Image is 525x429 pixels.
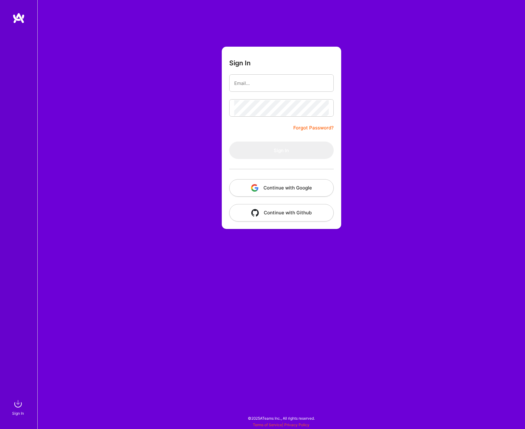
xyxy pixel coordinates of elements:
[253,422,309,427] span: |
[253,422,282,427] a: Terms of Service
[12,410,24,417] div: Sign In
[284,422,309,427] a: Privacy Policy
[229,204,334,221] button: Continue with Github
[234,75,329,91] input: Email...
[13,398,24,417] a: sign inSign In
[293,124,334,132] a: Forgot Password?
[12,398,24,410] img: sign in
[229,179,334,197] button: Continue with Google
[251,184,258,192] img: icon
[37,410,525,426] div: © 2025 ATeams Inc., All rights reserved.
[251,209,259,217] img: icon
[229,59,251,67] h3: Sign In
[12,12,25,24] img: logo
[229,142,334,159] button: Sign In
